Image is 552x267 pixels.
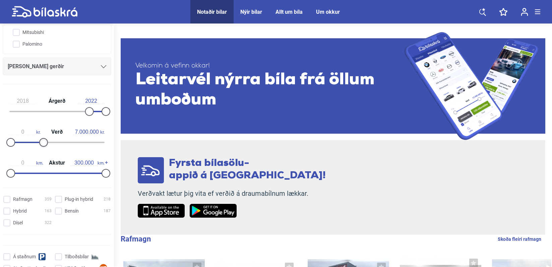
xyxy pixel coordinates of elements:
span: Rafmagn [13,196,33,203]
span: 218 [104,196,111,203]
span: 187 [104,208,111,215]
a: Velkomin á vefinn okkar!Leitarvél nýrra bíla frá öllum umboðum [121,32,545,140]
span: Dísel [13,219,23,226]
span: Akstur [47,160,67,166]
a: Um okkur [316,9,340,15]
span: 359 [45,196,52,203]
span: Verð [50,129,64,135]
span: km. [9,160,43,166]
a: Nýir bílar [240,9,262,15]
span: Á staðnum [13,253,36,260]
span: Bensín [65,208,79,215]
span: kr. [9,129,41,135]
span: 163 [45,208,52,215]
span: Hybrid [13,208,27,215]
p: Verðvakt lætur þig vita ef verðið á draumabílnum lækkar. [138,189,326,198]
b: Rafmagn [121,235,151,243]
a: Notaðir bílar [197,9,227,15]
span: [PERSON_NAME] gerðir [8,62,64,71]
span: Tilboðsbílar [65,253,89,260]
a: Skoða fleiri rafmagn [498,235,541,243]
span: Fyrsta bílasölu- appið á [GEOGRAPHIC_DATA]! [169,158,326,181]
span: kr. [73,129,105,135]
a: Allt um bíla [275,9,303,15]
span: 322 [45,219,52,226]
span: km. [71,160,105,166]
span: Plug-in hybrid [65,196,93,203]
span: Velkomin á vefinn okkar! [135,62,405,70]
span: Leitarvél nýrra bíla frá öllum umboðum [135,70,405,110]
span: Árgerð [47,98,67,104]
img: user-login.svg [521,8,528,16]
